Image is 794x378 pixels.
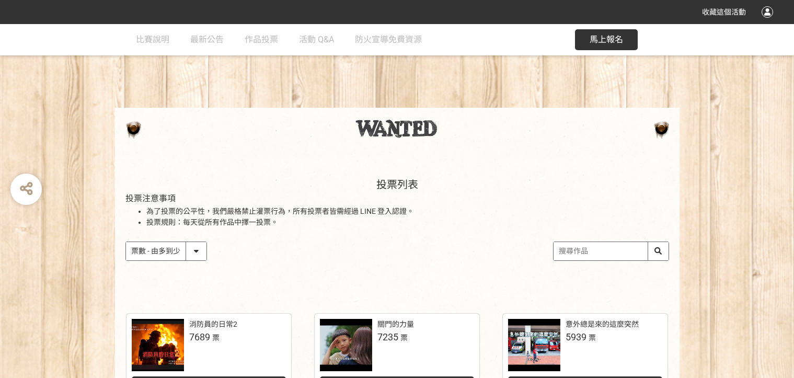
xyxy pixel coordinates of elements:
span: 活動 Q&A [299,35,334,44]
li: 投票規則：每天從所有作品中擇一投票。 [146,217,669,228]
span: 票 [212,334,220,342]
div: 消防員的日常2 [189,319,237,330]
span: 票 [400,334,408,342]
span: 馬上報名 [590,35,623,44]
span: 比賽說明 [136,35,169,44]
span: 作品投票 [245,35,278,44]
button: 馬上報名 [575,29,638,50]
input: 搜尋作品 [554,242,669,260]
span: 5939 [566,331,586,342]
a: 活動 Q&A [299,24,334,55]
a: 作品投票 [245,24,278,55]
a: 防火宣導免費資源 [355,24,422,55]
span: 票 [589,334,596,342]
span: 收藏這個活動 [702,8,746,16]
div: 關門的力量 [377,319,414,330]
span: 最新公告 [190,35,224,44]
div: 意外總是來的這麼突然 [566,319,639,330]
span: 防火宣導免費資源 [355,35,422,44]
span: 7235 [377,331,398,342]
span: 投票注意事項 [125,193,176,203]
a: 比賽說明 [136,24,169,55]
a: 最新公告 [190,24,224,55]
select: Sorting [126,242,206,260]
h2: 投票列表 [125,178,669,191]
span: 7689 [189,331,210,342]
li: 為了投票的公平性，我們嚴格禁止灌票行為，所有投票者皆需經過 LINE 登入認證。 [146,206,669,217]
